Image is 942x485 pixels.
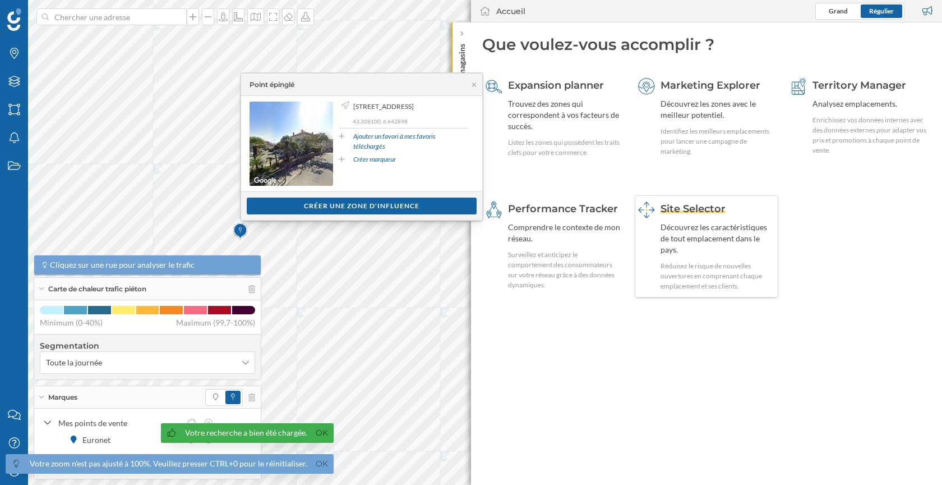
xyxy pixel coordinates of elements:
[486,78,502,95] img: search-areas.svg
[508,250,623,290] div: Surveillez et anticipez le comportement des consommateurs sur votre réseau grâce à des données dy...
[508,203,618,215] span: Performance Tracker
[353,102,414,112] span: [STREET_ADDRESS]
[24,8,64,18] span: Support
[48,392,77,402] span: Marques
[313,427,331,440] a: Ok
[48,284,146,294] span: Carte de chaleur trafic piéton
[486,202,502,218] img: monitoring-360.svg
[185,427,307,438] div: Votre recherche a bien été chargée.
[50,259,195,271] span: Cliquez sur une rue pour analyser le trafic
[353,117,468,125] p: 43,308100, 6,642898
[233,220,247,242] img: Marker
[40,317,103,328] span: Minimum (0-40%)
[40,340,255,351] h4: Segmentation
[508,222,623,244] div: Comprendre le contexte de mon réseau.
[250,102,333,186] img: streetview
[661,222,775,255] div: Découvrez les caractéristiques de tout emplacement dans le pays.
[869,7,894,15] span: Régulier
[661,98,775,121] div: Découvrez les zones avec le meilleur potentiel.
[661,203,726,215] span: Site Selector
[829,7,848,15] span: Grand
[638,78,655,95] img: explorer.svg
[508,79,604,91] span: Expansion planner
[353,131,468,152] a: Ajouter un favori à mes favoris téléchargés
[661,261,775,291] div: Réduisez le risque de nouvelles ouvertures en comprenant chaque emplacement et ses clients.
[482,34,931,55] div: Que voulez-vous accomplir ?
[353,154,396,164] a: Créer marqueur
[812,98,927,109] div: Analysez emplacements.
[30,458,307,469] div: Votre zoom n'est pas ajusté à 100%. Veuillez presser CTRL+0 pour le réinitialiser.
[812,79,906,91] span: Territory Manager
[46,357,102,368] span: Toute la journée
[508,98,623,132] div: Trouvez des zones qui correspondent à vos facteurs de succès.
[812,115,927,155] div: Enrichissez vos données internes avec des données externes pour adapter vos prix et promotions à ...
[496,6,525,17] div: Accueil
[661,79,760,91] span: Marketing Explorer
[176,317,255,328] span: Maximum (99,7-100%)
[790,78,807,95] img: territory-manager.svg
[58,417,181,429] div: Mes points de vente
[7,8,21,31] img: Logo Geoblink
[661,126,775,157] div: Identifiez les meilleurs emplacements pour lancer une campagne de marketing.
[456,39,468,112] p: Réseau de magasins
[638,202,655,218] img: dashboards-manager--hover.svg
[250,80,294,90] div: Point épinglé
[313,457,331,470] a: Ok
[508,138,623,158] div: Listez les zones qui possèdent les traits clefs pour votre commerce.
